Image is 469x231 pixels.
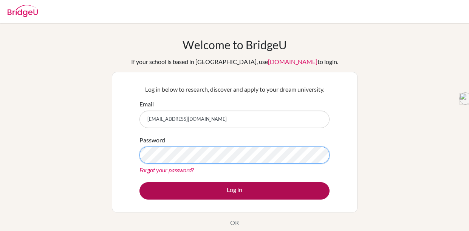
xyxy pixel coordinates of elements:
[183,38,287,52] h1: Welcome to BridgeU
[139,100,154,109] label: Email
[230,218,239,227] p: OR
[139,136,165,145] label: Password
[139,166,194,173] a: Forgot your password?
[139,182,330,200] button: Log in
[8,5,38,17] img: Bridge-U
[139,85,330,94] p: Log in below to research, discover and apply to your dream university.
[131,57,338,66] div: If your school is based in [GEOGRAPHIC_DATA], use to login.
[268,58,317,65] a: [DOMAIN_NAME]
